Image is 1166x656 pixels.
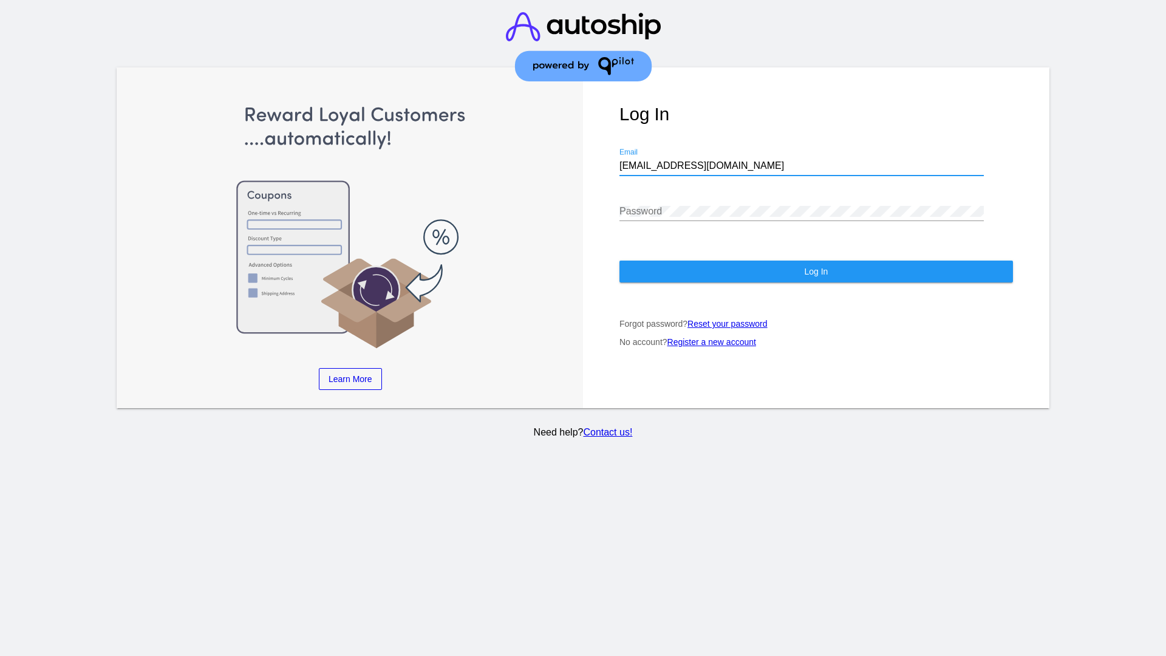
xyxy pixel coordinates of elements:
[583,427,632,437] a: Contact us!
[619,337,1013,347] p: No account?
[619,160,984,171] input: Email
[667,337,756,347] a: Register a new account
[319,368,382,390] a: Learn More
[804,267,828,276] span: Log In
[115,427,1052,438] p: Need help?
[619,319,1013,329] p: Forgot password?
[687,319,768,329] a: Reset your password
[619,104,1013,125] h1: Log In
[329,374,372,384] span: Learn More
[619,261,1013,282] button: Log In
[154,104,547,350] img: Apply Coupons Automatically to Scheduled Orders with QPilot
